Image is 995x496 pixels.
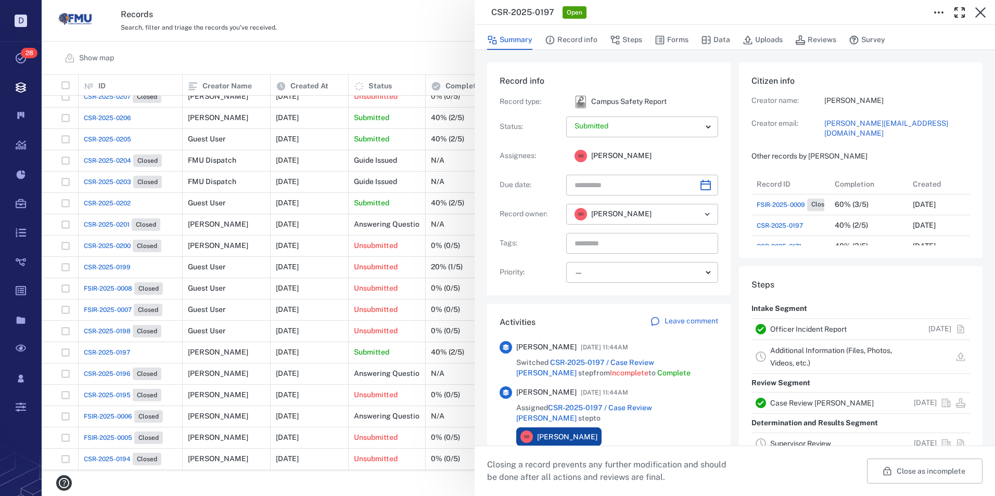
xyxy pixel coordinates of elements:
[835,242,868,250] div: 40% (2/5)
[500,238,562,249] p: Tags :
[500,209,562,219] p: Record owner :
[743,30,783,50] button: Uploads
[928,324,951,334] p: [DATE]
[650,316,718,329] a: Leave comment
[751,174,830,194] div: Record ID
[751,75,970,87] h6: Citizen info
[695,175,716,195] button: Choose date
[575,96,587,108] div: Campus Safety Report
[928,2,949,23] button: Toggle to Edit Boxes
[751,279,970,291] h6: Steps
[913,241,936,252] p: [DATE]
[565,8,584,17] span: Open
[23,7,45,17] span: Help
[591,151,652,161] span: [PERSON_NAME]
[751,151,970,162] p: Other records by [PERSON_NAME]
[757,169,790,199] div: Record ID
[516,387,577,398] span: [PERSON_NAME]
[500,180,562,190] p: Due date :
[487,459,735,484] p: Closing a record prevents any further modification and should be done after all actions and revie...
[516,342,577,353] span: [PERSON_NAME]
[575,267,701,279] div: —
[913,169,941,199] div: Created
[913,200,936,210] p: [DATE]
[757,242,801,251] a: CSR-2025-0171
[867,459,983,484] button: Close as incomplete
[575,121,701,132] p: Submitted
[751,414,878,433] p: Determination and Results Segment
[655,30,688,50] button: Forms
[914,438,937,449] p: [DATE]
[770,346,892,367] a: Additional Information (Files, Photos, Videos, etc.)
[15,15,27,27] p: D
[591,97,667,107] p: Campus Safety Report
[610,369,648,377] span: Incomplete
[581,341,628,354] span: [DATE] 11:44AM
[581,386,628,399] span: [DATE] 11:44AM
[751,96,824,106] p: Creator name:
[770,399,874,407] a: Case Review [PERSON_NAME]
[591,209,652,219] span: [PERSON_NAME]
[809,200,834,209] span: Closed
[487,62,731,304] div: Record infoRecord type:icon Campus Safety ReportCampus Safety ReportStatus:Assignees:RR[PERSON_NA...
[835,221,868,229] div: 40% (2/5)
[500,75,718,87] h6: Record info
[757,200,805,210] span: FSIR-2025-0009
[657,369,691,377] span: Complete
[500,97,562,107] p: Record type :
[701,30,730,50] button: Data
[575,150,587,162] div: R R
[21,48,37,58] span: 28
[520,430,533,443] div: R R
[770,325,847,333] a: Officer Incident Report
[824,96,970,106] p: [PERSON_NAME]
[700,207,715,221] button: Open
[516,403,718,423] span: Assigned step to
[949,2,970,23] button: Toggle Fullscreen
[914,398,937,408] p: [DATE]
[751,119,824,139] p: Creator email:
[516,358,654,377] a: CSR-2025-0197 / Case Review [PERSON_NAME]
[835,201,869,208] div: 60% (3/5)
[751,374,810,393] p: Review Segment
[835,169,874,199] div: Completion
[849,30,885,50] button: Survey
[516,403,652,422] a: CSR-2025-0197 / Case Review [PERSON_NAME]
[516,358,718,378] span: Switched step from to
[575,208,587,220] div: R R
[970,2,991,23] button: Close
[913,220,936,231] p: [DATE]
[537,432,597,442] span: [PERSON_NAME]
[500,267,562,278] p: Priority :
[665,316,718,327] p: Leave comment
[500,122,562,132] p: Status :
[751,299,807,318] p: Intake Segment
[824,119,970,139] a: [PERSON_NAME][EMAIL_ADDRESS][DOMAIN_NAME]
[545,30,597,50] button: Record info
[487,30,532,50] button: Summary
[908,174,986,194] div: Created
[491,6,554,19] h3: CSR-2025-0197
[610,30,642,50] button: Steps
[500,151,562,161] p: Assignees :
[757,199,836,211] a: FSIR-2025-0009Closed
[500,316,535,329] h6: Activities
[739,62,983,266] div: Citizen infoCreator name:[PERSON_NAME]Creator email:[PERSON_NAME][EMAIL_ADDRESS][DOMAIN_NAME]Othe...
[770,439,831,448] a: Supervisor Review
[830,174,908,194] div: Completion
[757,221,803,230] a: CSR-2025-0197
[575,96,587,108] img: icon Campus Safety Report
[795,30,836,50] button: Reviews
